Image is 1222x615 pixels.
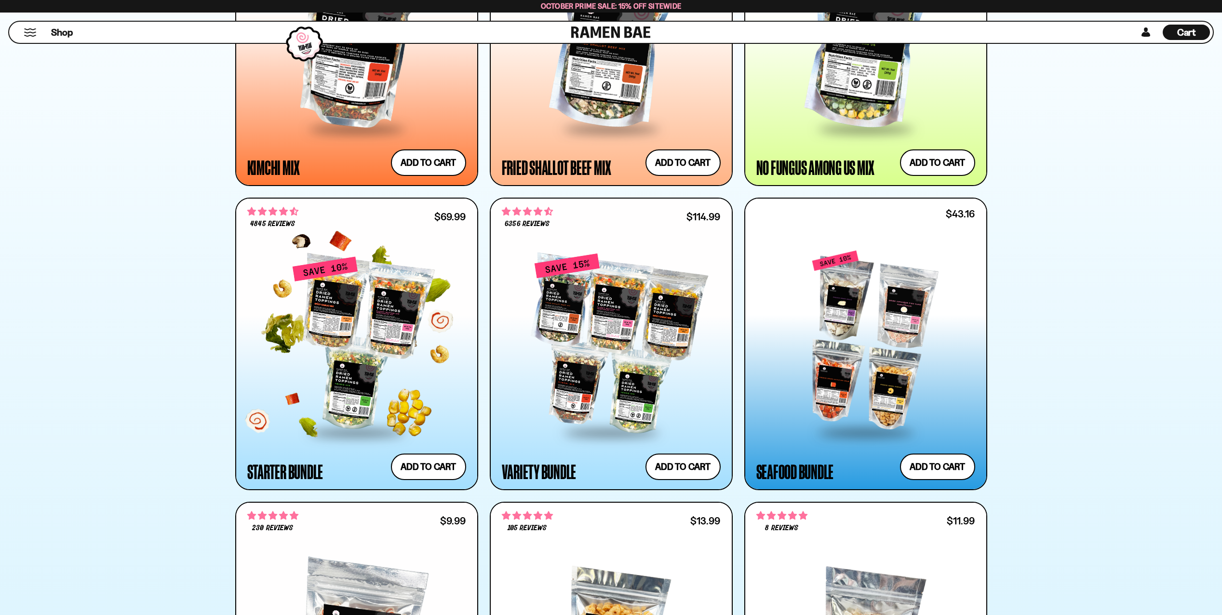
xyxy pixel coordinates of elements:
[391,149,466,176] button: Add to cart
[508,524,547,532] span: 105 reviews
[645,149,721,176] button: Add to cart
[645,454,721,480] button: Add to cart
[247,205,298,218] span: 4.71 stars
[1177,27,1196,38] span: Cart
[51,25,73,40] a: Shop
[502,463,577,480] div: Variety Bundle
[947,516,975,525] div: $11.99
[247,509,298,522] span: 4.77 stars
[756,509,807,522] span: 4.75 stars
[247,159,300,176] div: Kimchi Mix
[490,198,733,490] a: 4.63 stars 6356 reviews $114.99 Variety Bundle Add to cart
[250,220,295,228] span: 4845 reviews
[900,454,975,480] button: Add to cart
[765,524,798,532] span: 8 reviews
[247,463,323,480] div: Starter Bundle
[502,509,553,522] span: 4.90 stars
[1163,22,1210,43] div: Cart
[946,209,975,218] div: $43.16
[391,454,466,480] button: Add to cart
[756,159,875,176] div: No Fungus Among Us Mix
[744,198,987,490] a: $43.16 Seafood Bundle Add to cart
[51,26,73,39] span: Shop
[440,516,466,525] div: $9.99
[434,212,466,221] div: $69.99
[541,1,682,11] span: October Prime Sale: 15% off Sitewide
[686,212,720,221] div: $114.99
[235,198,478,490] a: 4.71 stars 4845 reviews $69.99 Starter Bundle Add to cart
[502,205,553,218] span: 4.63 stars
[900,149,975,176] button: Add to cart
[252,524,293,532] span: 230 reviews
[690,516,720,525] div: $13.99
[24,28,37,37] button: Mobile Menu Trigger
[505,220,549,228] span: 6356 reviews
[756,463,834,480] div: Seafood Bundle
[502,159,612,176] div: Fried Shallot Beef Mix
